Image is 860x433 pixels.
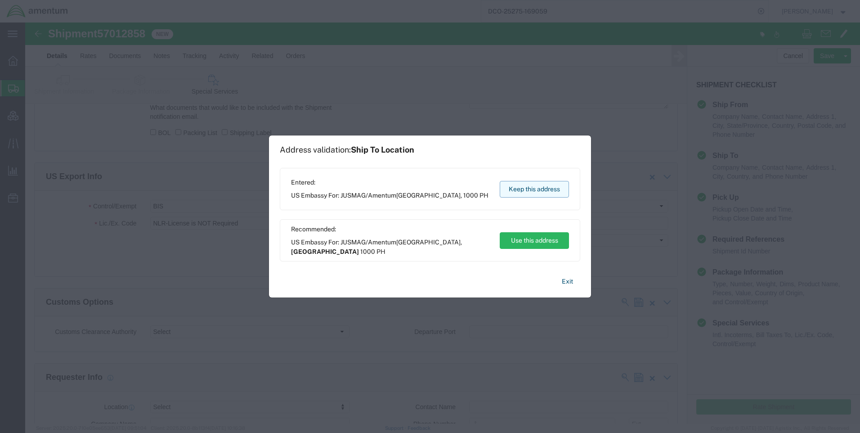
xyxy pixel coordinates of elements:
span: PH [479,192,488,199]
span: US Embassy For: JUSMAG/Amentum , [291,191,488,200]
span: Ship To Location [351,145,414,154]
span: [GEOGRAPHIC_DATA] [396,239,461,246]
span: [GEOGRAPHIC_DATA] [396,192,461,199]
span: 1000 [463,192,478,199]
span: PH [376,248,385,255]
span: [GEOGRAPHIC_DATA] [291,248,359,255]
span: Recommended: [291,225,491,234]
button: Keep this address [500,181,569,198]
span: Entered: [291,178,488,187]
span: 1000 [360,248,375,255]
button: Use this address [500,232,569,249]
h1: Address validation: [280,145,414,155]
span: US Embassy For: JUSMAG/Amentum , [291,238,491,257]
button: Exit [555,274,580,289]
